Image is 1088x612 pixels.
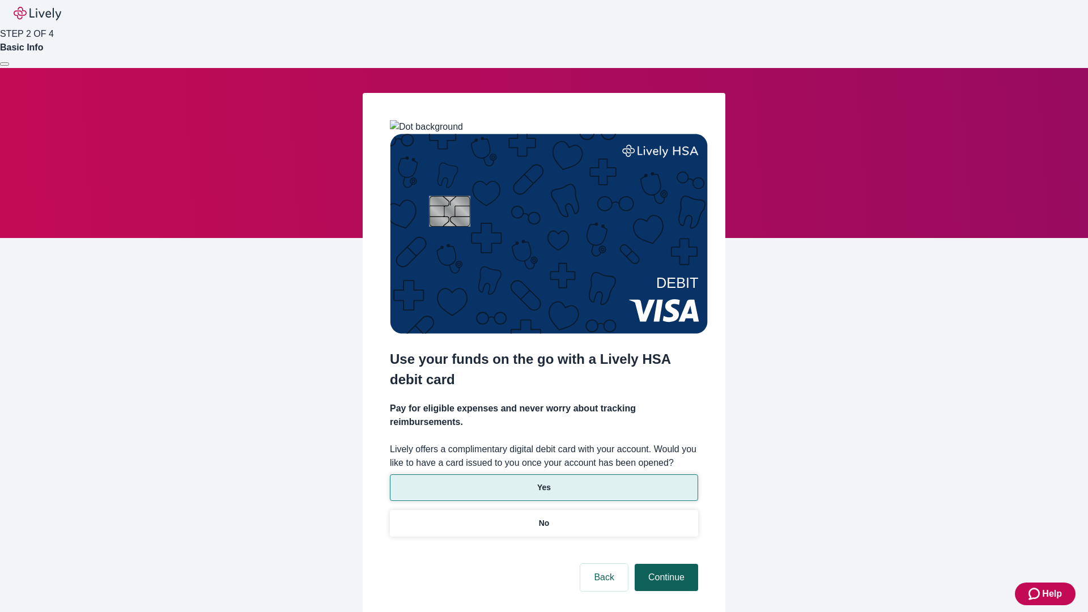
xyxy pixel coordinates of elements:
[14,7,61,20] img: Lively
[390,510,698,537] button: No
[537,482,551,494] p: Yes
[390,474,698,501] button: Yes
[390,120,463,134] img: Dot background
[390,134,708,334] img: Debit card
[1028,587,1042,601] svg: Zendesk support icon
[1015,583,1076,605] button: Zendesk support iconHelp
[539,517,550,529] p: No
[1042,587,1062,601] span: Help
[390,402,698,429] h4: Pay for eligible expenses and never worry about tracking reimbursements.
[390,349,698,390] h2: Use your funds on the go with a Lively HSA debit card
[635,564,698,591] button: Continue
[580,564,628,591] button: Back
[390,443,698,470] label: Lively offers a complimentary digital debit card with your account. Would you like to have a card...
